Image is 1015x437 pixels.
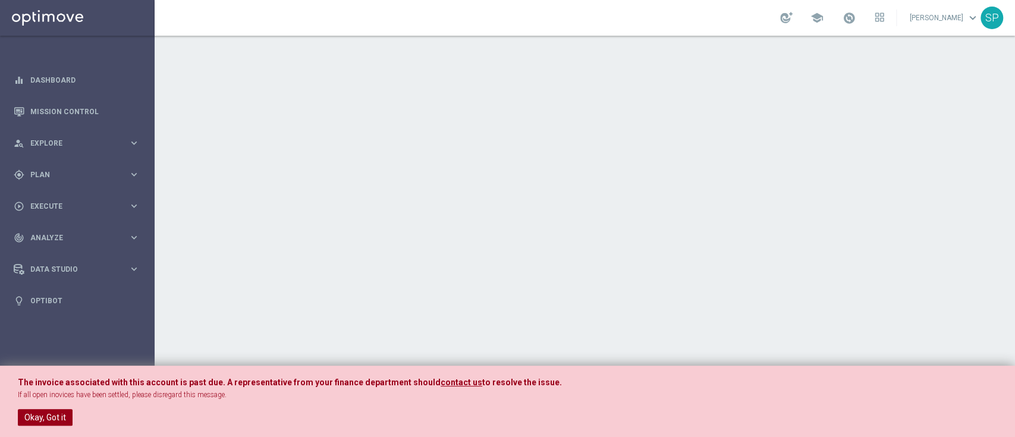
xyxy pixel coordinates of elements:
[128,137,140,149] i: keyboard_arrow_right
[30,171,128,178] span: Plan
[14,232,24,243] i: track_changes
[128,169,140,180] i: keyboard_arrow_right
[30,64,140,96] a: Dashboard
[30,96,140,127] a: Mission Control
[13,233,140,243] button: track_changes Analyze keyboard_arrow_right
[14,264,128,275] div: Data Studio
[18,409,73,426] button: Okay, Got it
[14,75,24,86] i: equalizer
[14,138,24,149] i: person_search
[13,139,140,148] button: person_search Explore keyboard_arrow_right
[14,201,128,212] div: Execute
[13,76,140,85] button: equalizer Dashboard
[128,200,140,212] i: keyboard_arrow_right
[30,266,128,273] span: Data Studio
[482,378,562,387] span: to resolve the issue.
[14,169,24,180] i: gps_fixed
[14,169,128,180] div: Plan
[30,203,128,210] span: Execute
[14,201,24,212] i: play_circle_outline
[18,378,441,387] span: The invoice associated with this account is past due. A representative from your finance departme...
[13,107,140,117] button: Mission Control
[13,265,140,274] button: Data Studio keyboard_arrow_right
[128,232,140,243] i: keyboard_arrow_right
[30,234,128,241] span: Analyze
[14,138,128,149] div: Explore
[30,285,140,316] a: Optibot
[810,11,824,24] span: school
[441,378,482,388] a: contact us
[909,9,981,27] a: [PERSON_NAME]keyboard_arrow_down
[128,263,140,275] i: keyboard_arrow_right
[14,232,128,243] div: Analyze
[18,390,997,400] p: If all open inovices have been settled, please disregard this message.
[13,296,140,306] button: lightbulb Optibot
[30,140,128,147] span: Explore
[13,202,140,211] button: play_circle_outline Execute keyboard_arrow_right
[14,285,140,316] div: Optibot
[14,295,24,306] i: lightbulb
[981,7,1003,29] div: SP
[14,96,140,127] div: Mission Control
[13,170,140,180] button: gps_fixed Plan keyboard_arrow_right
[14,64,140,96] div: Dashboard
[966,11,979,24] span: keyboard_arrow_down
